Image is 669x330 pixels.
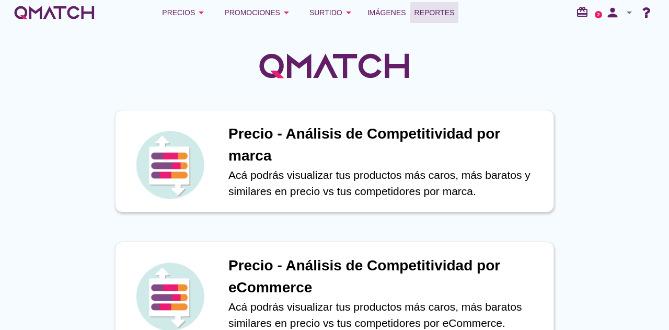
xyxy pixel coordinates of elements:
h1: Precio - Análisis de Competitividad por eCommerce [228,255,543,299]
img: icon [133,128,206,201]
span: Imágenes [367,6,406,19]
div: Surtido [309,6,355,19]
button: Promociones [216,2,301,23]
button: Precios [154,2,216,23]
div: Promociones [224,6,293,19]
span: Reportes [414,6,455,19]
i: arrow_drop_down [623,6,636,19]
img: QMatchLogo [256,40,413,92]
i: person [602,5,623,20]
h1: Precio - Análisis de Competitividad por marca [228,123,543,167]
a: white-qmatch-logo [13,2,96,23]
i: redeem [576,6,593,18]
a: iconPrecio - Análisis de Competitividad por marcaAcá podrás visualizar tus productos más caros, m... [100,110,569,212]
p: Acá podrás visualizar tus productos más caros, más baratos y similares en precio vs tus competido... [228,167,543,200]
div: Precios [162,6,207,19]
a: Imágenes [363,2,410,23]
i: arrow_drop_down [280,6,293,19]
i: arrow_drop_down [195,6,207,19]
button: Surtido [301,2,363,23]
a: 2 [595,11,602,18]
text: 2 [597,12,600,17]
i: arrow_drop_down [342,6,355,19]
a: Reportes [410,2,459,23]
